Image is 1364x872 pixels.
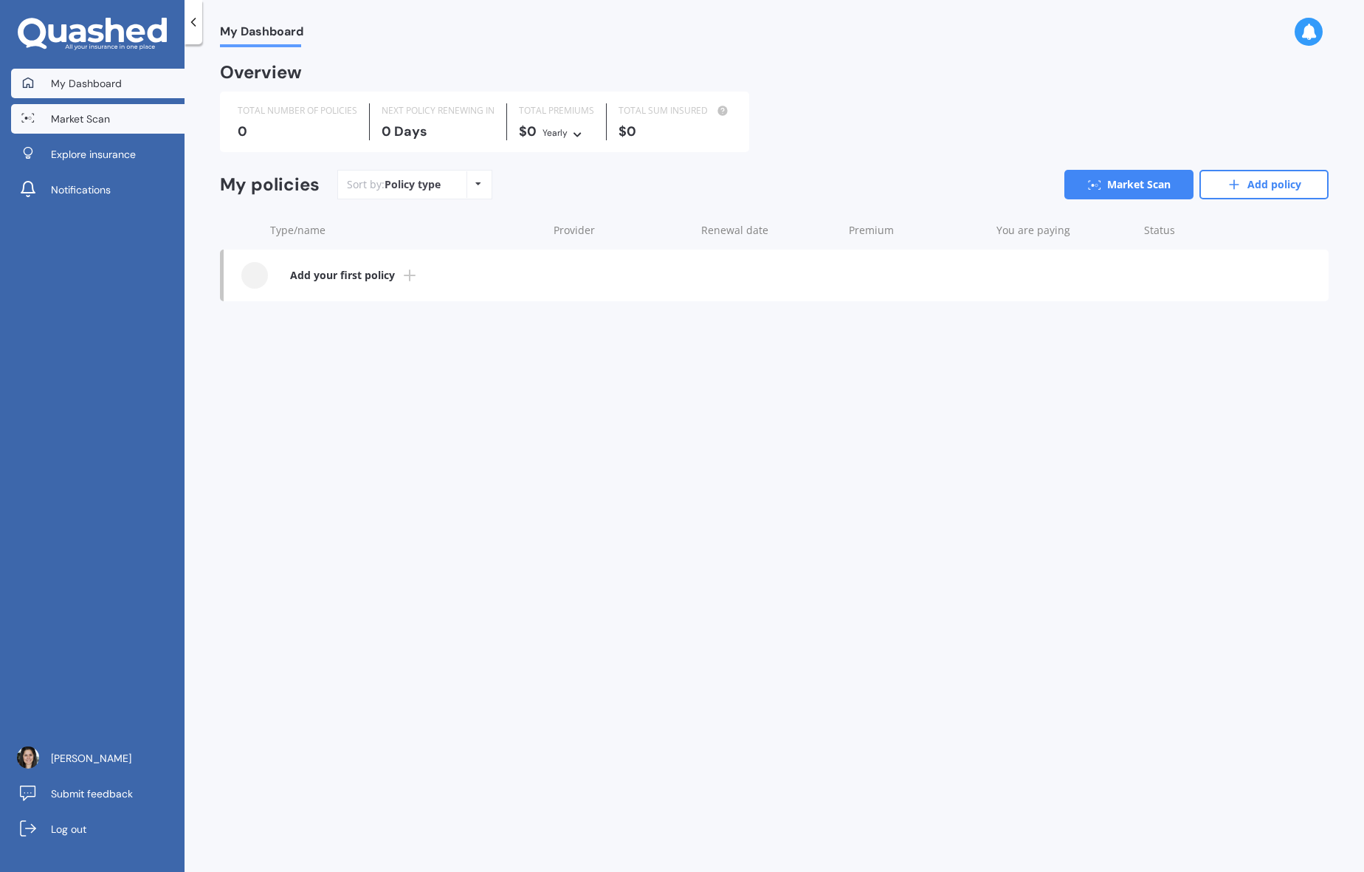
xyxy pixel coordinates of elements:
[619,103,731,118] div: TOTAL SUM INSURED
[11,69,185,98] a: My Dashboard
[51,751,131,766] span: [PERSON_NAME]
[51,182,111,197] span: Notifications
[1064,170,1193,199] a: Market Scan
[11,814,185,844] a: Log out
[51,786,133,801] span: Submit feedback
[519,103,594,118] div: TOTAL PREMIUMS
[554,223,689,238] div: Provider
[51,147,136,162] span: Explore insurance
[849,223,985,238] div: Premium
[996,223,1132,238] div: You are paying
[220,65,302,80] div: Overview
[51,111,110,126] span: Market Scan
[385,177,441,192] div: Policy type
[290,268,395,283] b: Add your first policy
[11,104,185,134] a: Market Scan
[382,103,495,118] div: NEXT POLICY RENEWING IN
[51,76,122,91] span: My Dashboard
[347,177,441,192] div: Sort by:
[542,126,568,140] div: Yearly
[224,250,1329,301] a: Add your first policy
[1144,223,1255,238] div: Status
[11,140,185,169] a: Explore insurance
[11,175,185,205] a: Notifications
[51,822,86,837] span: Log out
[220,24,303,44] span: My Dashboard
[270,223,542,238] div: Type/name
[17,746,39,769] img: ACg8ocLxeKagcpLDOrHk5NP873IED9oLxbeUadmw-RpjELhoNXQ=s96-c
[238,103,357,118] div: TOTAL NUMBER OF POLICIES
[11,744,185,773] a: [PERSON_NAME]
[619,124,731,139] div: $0
[701,223,837,238] div: Renewal date
[382,124,495,139] div: 0 Days
[1199,170,1329,199] a: Add policy
[11,779,185,809] a: Submit feedback
[220,174,320,196] div: My policies
[519,124,594,140] div: $0
[238,124,357,139] div: 0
